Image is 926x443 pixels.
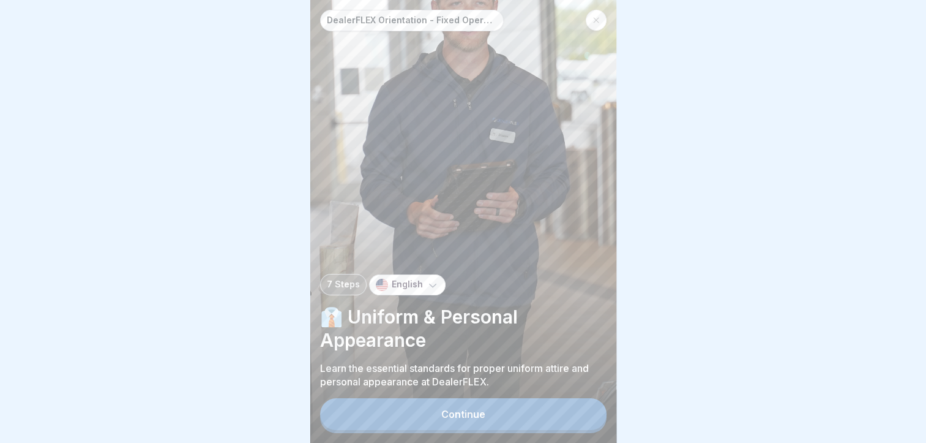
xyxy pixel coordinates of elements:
[320,398,607,430] button: Continue
[320,305,607,352] p: 👔 Uniform & Personal Appearance
[392,279,423,290] p: English
[320,362,607,388] p: Learn the essential standards for proper uniform attire and personal appearance at DealerFLEX.
[327,15,497,26] p: DealerFLEX Orientation - Fixed Operations Division
[327,279,360,290] p: 7 Steps
[376,279,388,291] img: us.svg
[441,409,485,420] div: Continue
